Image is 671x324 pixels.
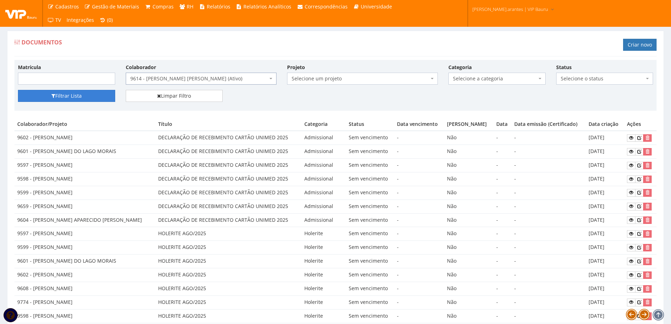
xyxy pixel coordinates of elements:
[305,3,348,10] span: Correspondências
[126,73,277,85] span: 9614 - ANDERSON LUIS CAMARGO ROSA (Ativo)
[493,268,512,282] td: -
[453,75,537,82] span: Selecione a categoria
[64,13,97,27] a: Integrações
[586,241,624,255] td: [DATE]
[448,64,472,71] label: Categoria
[511,200,586,213] td: -
[444,118,493,131] th: [PERSON_NAME]
[493,309,512,323] td: -
[586,295,624,309] td: [DATE]
[155,118,302,131] th: Título
[107,17,113,23] span: (0)
[302,118,346,131] th: Categoria
[14,118,155,131] th: Colaborador/Projeto
[556,64,572,71] label: Status
[155,282,302,295] td: HOLERITE AGO/2025
[302,295,346,309] td: Holerite
[444,186,493,200] td: Não
[302,255,346,268] td: Holerite
[155,131,302,145] td: DECLARAÇÃO DE RECEBIMENTO CARTÃO UNIMED 2025
[586,200,624,213] td: [DATE]
[493,282,512,295] td: -
[302,282,346,295] td: Holerite
[586,172,624,186] td: [DATE]
[14,295,155,309] td: 9774 - [PERSON_NAME]
[155,159,302,172] td: DECLARAÇÃO DE RECEBIMENTO CARTÃO UNIMED 2025
[67,17,94,23] span: Integrações
[586,227,624,241] td: [DATE]
[302,172,346,186] td: Admissional
[561,75,645,82] span: Selecione o status
[394,282,445,295] td: -
[493,241,512,255] td: -
[511,172,586,186] td: -
[14,172,155,186] td: 9598 - [PERSON_NAME]
[444,255,493,268] td: Não
[511,131,586,145] td: -
[586,159,624,172] td: [DATE]
[493,200,512,213] td: -
[14,268,155,282] td: 9602 - [PERSON_NAME]
[394,200,445,213] td: -
[394,213,445,227] td: -
[346,227,394,241] td: Sem vencimento
[155,213,302,227] td: DECLARAÇÃO DE RECEBIMENTO CARTÃO UNIMED 2025
[45,13,64,27] a: TV
[302,213,346,227] td: Admissional
[511,309,586,323] td: -
[394,186,445,200] td: -
[346,282,394,295] td: Sem vencimento
[155,145,302,159] td: DECLARAÇÃO DE RECEBIMENTO CARTÃO UNIMED 2025
[346,145,394,159] td: Sem vencimento
[623,39,657,51] a: Criar novo
[346,241,394,255] td: Sem vencimento
[92,3,139,10] span: Gestão de Materiais
[586,131,624,145] td: [DATE]
[302,145,346,159] td: Admissional
[586,186,624,200] td: [DATE]
[511,118,586,131] th: Data emissão (Certificado)
[511,282,586,295] td: -
[14,241,155,255] td: 9599 - [PERSON_NAME]
[18,64,41,71] label: Matrícula
[14,282,155,295] td: 9608 - [PERSON_NAME]
[155,186,302,200] td: DECLARAÇÃO DE RECEBIMENTO CARTÃO UNIMED 2025
[493,145,512,159] td: -
[292,75,429,82] span: Selecione um projeto
[287,64,305,71] label: Projeto
[444,227,493,241] td: Não
[187,3,193,10] span: RH
[444,213,493,227] td: Não
[155,172,302,186] td: DECLARAÇÃO DE RECEBIMENTO CARTÃO UNIMED 2025
[444,200,493,213] td: Não
[126,90,223,102] a: Limpar Filtro
[511,186,586,200] td: -
[586,282,624,295] td: [DATE]
[155,200,302,213] td: DECLARAÇÃO DE RECEBIMENTO CARTÃO UNIMED 2025
[361,3,392,10] span: Universidade
[444,295,493,309] td: Não
[586,309,624,323] td: [DATE]
[5,8,37,19] img: logo
[14,255,155,268] td: 9601 - [PERSON_NAME] DO LAGO MORAIS
[346,186,394,200] td: Sem vencimento
[511,145,586,159] td: -
[444,241,493,255] td: Não
[55,3,79,10] span: Cadastros
[394,172,445,186] td: -
[346,268,394,282] td: Sem vencimento
[444,172,493,186] td: Não
[346,213,394,227] td: Sem vencimento
[493,295,512,309] td: -
[155,255,302,268] td: HOLERITE AGO/2025
[511,159,586,172] td: -
[394,118,445,131] th: Data vencimento
[287,73,438,85] span: Selecione um projeto
[511,268,586,282] td: -
[302,186,346,200] td: Admissional
[302,159,346,172] td: Admissional
[444,309,493,323] td: Não
[55,17,61,23] span: TV
[155,241,302,255] td: HOLERITE AGO/2025
[14,200,155,213] td: 9659 - [PERSON_NAME]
